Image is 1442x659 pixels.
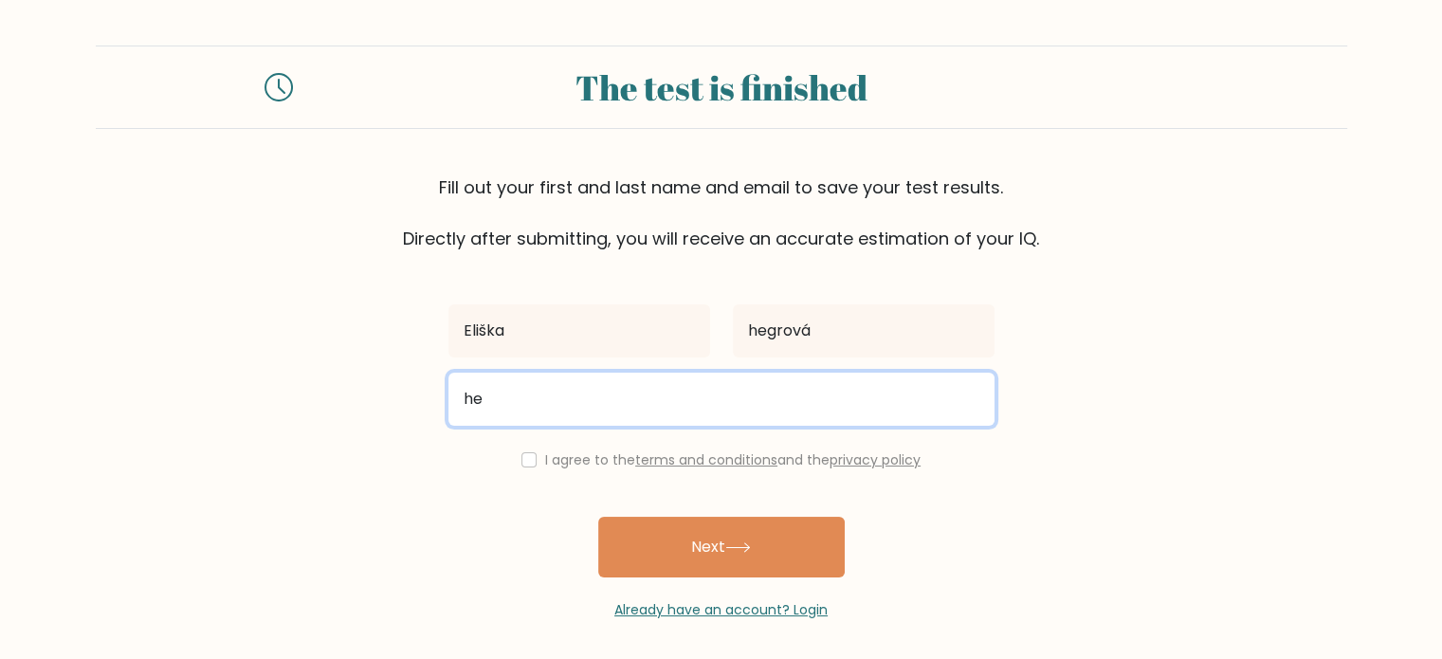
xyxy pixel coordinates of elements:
[614,600,828,619] a: Already have an account? Login
[733,304,995,357] input: Last name
[96,174,1347,251] div: Fill out your first and last name and email to save your test results. Directly after submitting,...
[448,304,710,357] input: First name
[545,450,921,469] label: I agree to the and the
[635,450,777,469] a: terms and conditions
[830,450,921,469] a: privacy policy
[448,373,995,426] input: Email
[598,517,845,577] button: Next
[316,62,1127,113] div: The test is finished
